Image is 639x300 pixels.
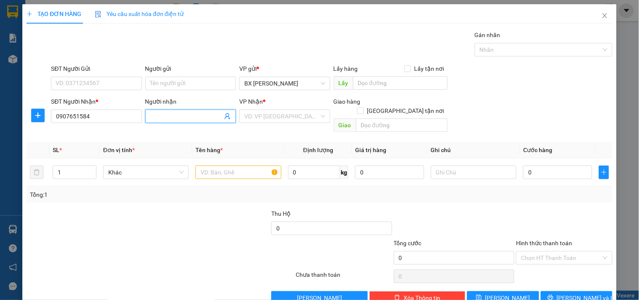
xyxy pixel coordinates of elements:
[80,8,101,17] span: Nhận:
[31,109,45,122] button: plus
[295,270,393,285] div: Chưa thanh toán
[516,240,572,246] label: Hình thức thanh toán
[593,4,617,28] button: Close
[428,142,520,158] th: Ghi chú
[394,240,422,246] span: Tổng cước
[95,11,102,18] img: icon
[353,76,448,90] input: Dọc đường
[95,11,184,17] span: Yêu cầu xuất hóa đơn điện tử
[475,32,500,38] label: Gán nhãn
[79,54,149,66] div: 100.000
[7,7,75,27] div: BX [PERSON_NAME]
[53,147,59,153] span: SL
[103,147,135,153] span: Đơn vị tính
[523,147,552,153] span: Cước hàng
[244,77,325,90] span: BX Phạm Văn Đồng
[79,56,91,65] span: CC :
[80,37,148,49] div: 0932043242
[239,98,263,105] span: VP Nhận
[411,64,448,73] span: Lấy tận nơi
[27,11,81,17] span: TẠO ĐƠN HÀNG
[27,11,32,17] span: plus
[334,118,356,132] span: Giao
[80,7,148,27] div: VP An Sương
[145,64,236,73] div: Người gửi
[431,166,516,179] input: Ghi Chú
[108,166,184,179] span: Khác
[51,97,142,106] div: SĐT Người Nhận
[80,27,148,37] div: LINH
[599,166,609,179] button: plus
[340,166,348,179] span: kg
[145,97,236,106] div: Người nhận
[224,113,231,120] span: user-add
[7,27,75,39] div: 0983513904
[271,210,291,217] span: Thu Hộ
[51,64,142,73] div: SĐT Người Gửi
[30,190,247,199] div: Tổng: 1
[355,147,386,153] span: Giá trị hàng
[7,8,20,17] span: Gửi:
[356,118,448,132] input: Dọc đường
[602,12,608,19] span: close
[334,76,353,90] span: Lấy
[239,64,330,73] div: VP gửi
[334,65,358,72] span: Lấy hàng
[334,98,361,105] span: Giao hàng
[364,106,448,115] span: [GEOGRAPHIC_DATA] tận nơi
[30,166,43,179] button: delete
[195,166,281,179] input: VD: Bàn, Ghế
[195,147,223,153] span: Tên hàng
[303,147,333,153] span: Định lượng
[355,166,424,179] input: 0
[599,169,609,176] span: plus
[32,112,44,119] span: plus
